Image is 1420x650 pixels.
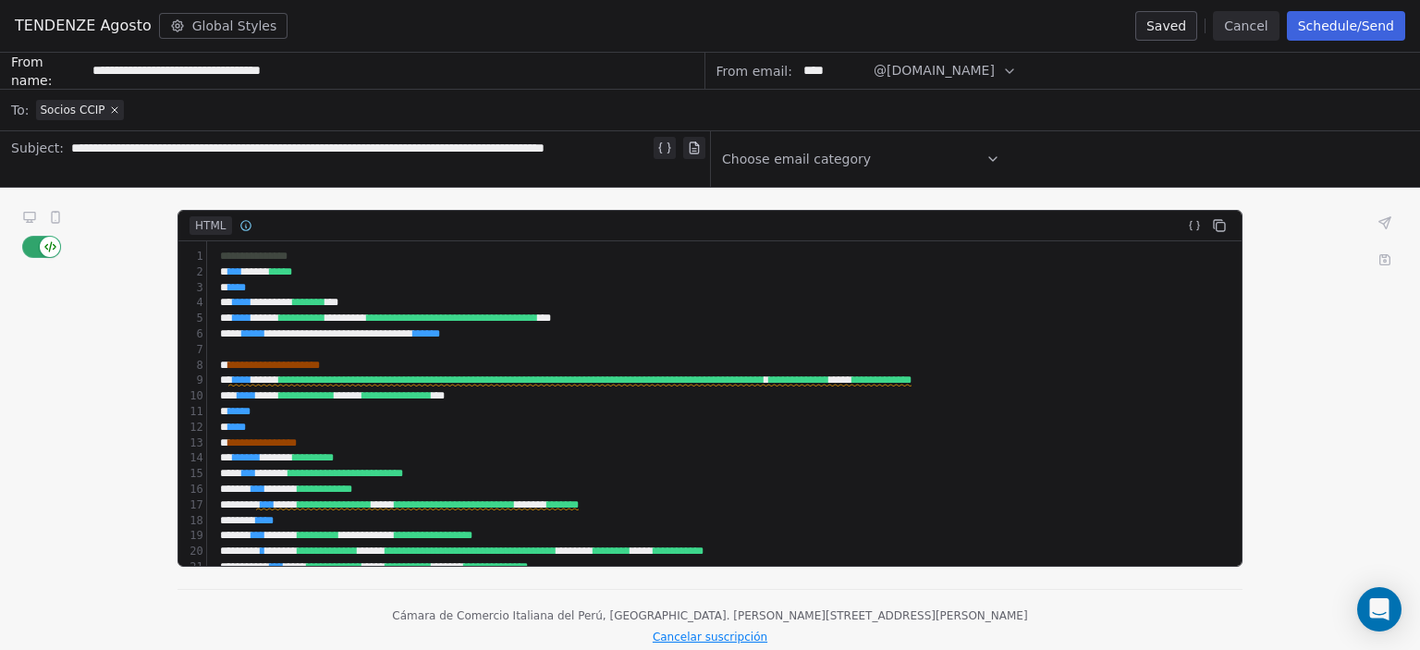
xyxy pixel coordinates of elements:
div: 10 [178,388,206,404]
span: Choose email category [722,150,871,168]
div: 5 [178,311,206,326]
div: 12 [178,420,206,435]
div: 21 [178,559,206,575]
div: 1 [178,249,206,264]
span: From name: [11,53,85,90]
div: 9 [178,373,206,388]
div: 18 [178,513,206,529]
span: Subject: [11,139,64,185]
div: 14 [178,450,206,466]
div: 13 [178,435,206,451]
div: 16 [178,482,206,497]
button: Global Styles [159,13,288,39]
div: 6 [178,326,206,342]
div: 20 [178,544,206,559]
span: HTML [190,216,232,235]
div: 4 [178,295,206,311]
div: 8 [178,358,206,374]
div: 2 [178,264,206,280]
button: Saved [1135,11,1197,41]
span: To: [11,101,29,119]
div: 3 [178,280,206,296]
span: @[DOMAIN_NAME] [874,61,995,80]
button: Cancel [1213,11,1279,41]
div: 17 [178,497,206,513]
div: Open Intercom Messenger [1357,587,1402,632]
span: TENDENZE Agosto [15,15,152,37]
div: 11 [178,404,206,420]
span: From email: [716,62,792,80]
button: Schedule/Send [1287,11,1405,41]
div: 7 [178,342,206,358]
div: 19 [178,528,206,544]
div: 15 [178,466,206,482]
span: Socios CCIP [40,103,104,117]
